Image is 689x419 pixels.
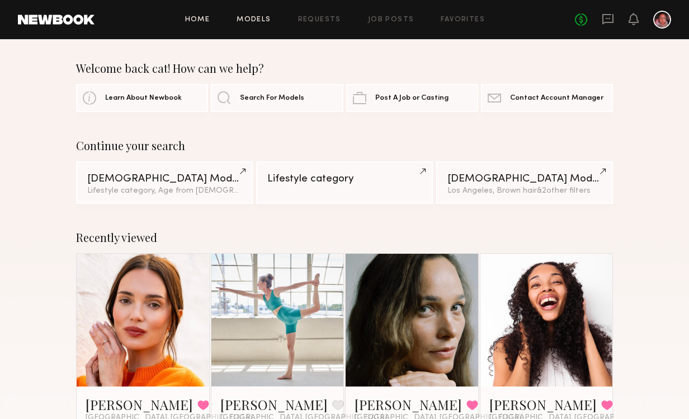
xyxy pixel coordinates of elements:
[86,395,193,413] a: [PERSON_NAME]
[355,395,462,413] a: [PERSON_NAME]
[220,395,328,413] a: [PERSON_NAME]
[441,16,485,24] a: Favorites
[105,95,182,102] span: Learn About Newbook
[237,16,271,24] a: Models
[481,84,613,112] a: Contact Account Manager
[447,187,602,195] div: Los Angeles, Brown hair
[87,187,242,195] div: Lifestyle category, Age from [DEMOGRAPHIC_DATA].
[76,161,253,204] a: [DEMOGRAPHIC_DATA] ModelsLifestyle category, Age from [DEMOGRAPHIC_DATA].
[76,62,613,75] div: Welcome back cat! How can we help?
[375,95,449,102] span: Post A Job or Casting
[368,16,414,24] a: Job Posts
[76,139,613,152] div: Continue your search
[510,95,603,102] span: Contact Account Manager
[447,174,602,184] div: [DEMOGRAPHIC_DATA] Models
[185,16,210,24] a: Home
[537,187,591,194] span: & 2 other filter s
[211,84,343,112] a: Search For Models
[256,161,433,204] a: Lifestyle category
[346,84,478,112] a: Post A Job or Casting
[436,161,613,204] a: [DEMOGRAPHIC_DATA] ModelsLos Angeles, Brown hair&2other filters
[87,174,242,184] div: [DEMOGRAPHIC_DATA] Models
[489,395,597,413] a: [PERSON_NAME]
[267,174,422,184] div: Lifestyle category
[240,95,304,102] span: Search For Models
[76,231,613,244] div: Recently viewed
[298,16,341,24] a: Requests
[76,84,208,112] a: Learn About Newbook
